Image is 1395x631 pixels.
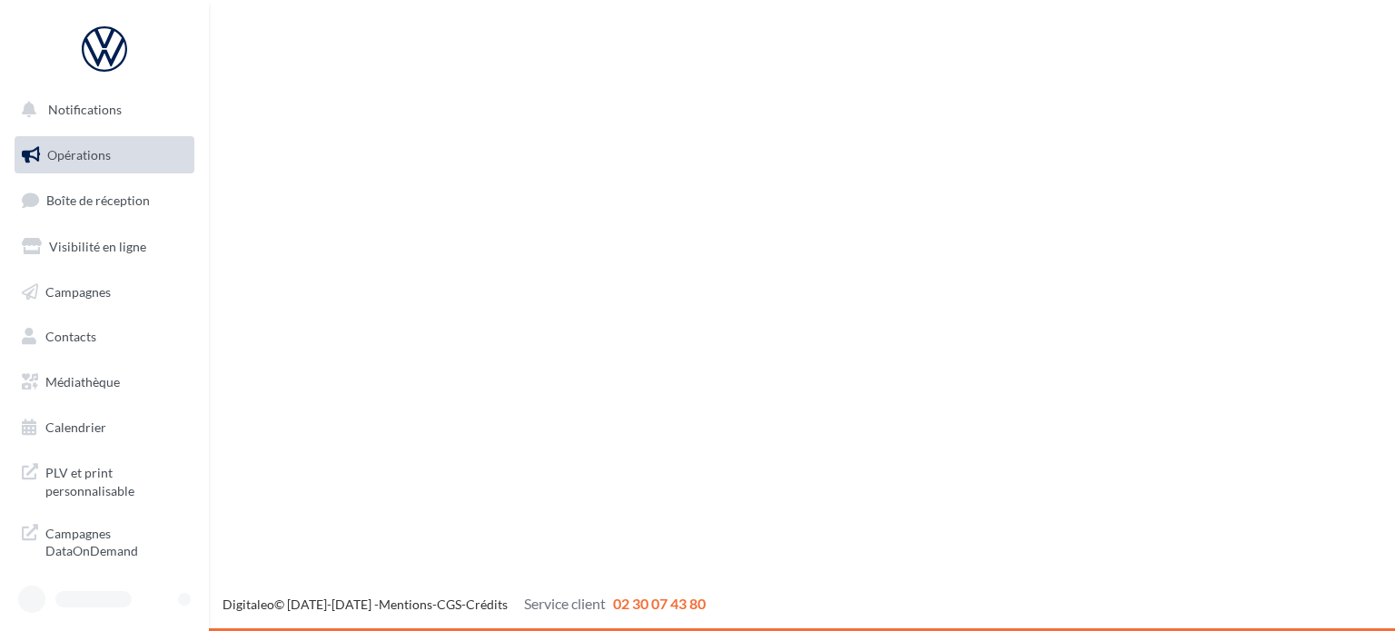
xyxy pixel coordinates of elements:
[11,181,198,220] a: Boîte de réception
[11,136,198,174] a: Opérations
[11,318,198,356] a: Contacts
[48,102,122,117] span: Notifications
[613,595,706,612] span: 02 30 07 43 80
[11,91,191,129] button: Notifications
[11,228,198,266] a: Visibilité en ligne
[45,374,120,389] span: Médiathèque
[524,595,606,612] span: Service client
[45,419,106,435] span: Calendrier
[437,596,461,612] a: CGS
[49,239,146,254] span: Visibilité en ligne
[11,273,198,311] a: Campagnes
[11,453,198,507] a: PLV et print personnalisable
[11,363,198,401] a: Médiathèque
[223,596,274,612] a: Digitaleo
[45,283,111,299] span: Campagnes
[466,596,508,612] a: Crédits
[11,409,198,447] a: Calendrier
[45,521,187,560] span: Campagnes DataOnDemand
[45,460,187,499] span: PLV et print personnalisable
[45,329,96,344] span: Contacts
[223,596,706,612] span: © [DATE]-[DATE] - - -
[46,192,150,208] span: Boîte de réception
[11,514,198,567] a: Campagnes DataOnDemand
[379,596,432,612] a: Mentions
[47,147,111,163] span: Opérations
